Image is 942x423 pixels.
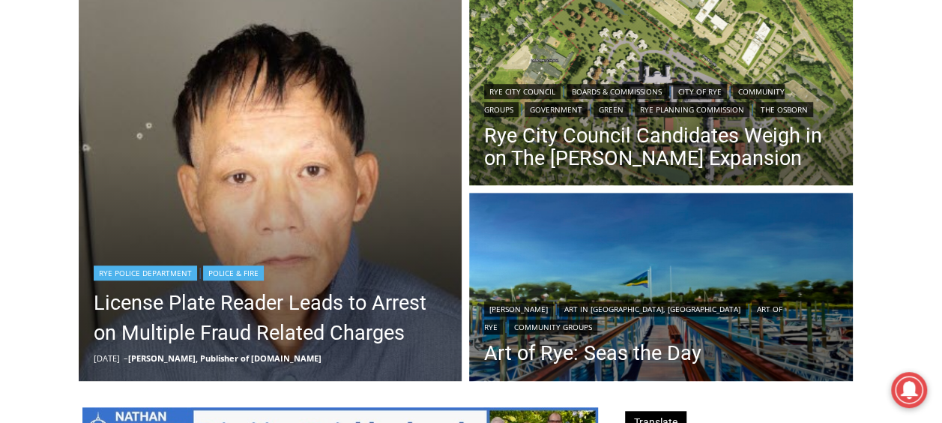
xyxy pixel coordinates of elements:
[484,301,553,316] a: [PERSON_NAME]
[484,124,838,169] a: Rye City Council Candidates Weigh in on The [PERSON_NAME] Expansion
[484,84,561,99] a: Rye City Council
[755,102,813,117] a: The Osborn
[94,265,197,280] a: Rye Police Department
[94,352,120,364] time: [DATE]
[469,193,853,385] a: Read More Art of Rye: Seas the Day
[378,1,708,145] div: "[PERSON_NAME] and I covered the [DATE] Parade, which was a really eye opening experience as I ha...
[484,298,838,334] div: | | |
[525,102,588,117] a: Government
[392,149,695,183] span: Intern @ [DOMAIN_NAME]
[484,81,838,117] div: | | | | | | |
[673,84,727,99] a: City of Rye
[124,352,128,364] span: –
[567,84,667,99] a: Boards & Commissions
[484,342,838,364] a: Art of Rye: Seas the Day
[509,319,597,334] a: Community Groups
[94,262,447,280] div: |
[469,193,853,385] img: [PHOTO: Seas the Day - Shenorock Shore Club Marina, Rye 36” X 48” Oil on canvas, Commissioned & E...
[635,102,749,117] a: Rye Planning Commission
[360,145,726,187] a: Intern @ [DOMAIN_NAME]
[94,288,447,348] a: License Plate Reader Leads to Arrest on Multiple Fraud Related Charges
[203,265,264,280] a: Police & Fire
[128,352,321,364] a: [PERSON_NAME], Publisher of [DOMAIN_NAME]
[559,301,746,316] a: Art in [GEOGRAPHIC_DATA], [GEOGRAPHIC_DATA]
[594,102,629,117] a: Green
